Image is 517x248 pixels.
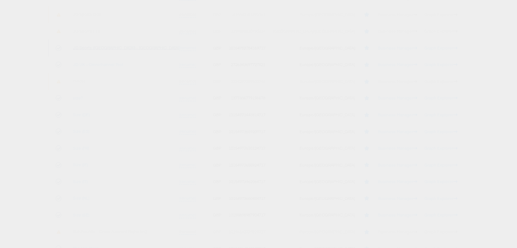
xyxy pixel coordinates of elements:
[269,56,359,73] td: Europe/[GEOGRAPHIC_DATA]
[179,62,196,68] a: (rename)
[424,129,457,134] a: Graph Explorer
[378,145,417,151] a: Business Manager
[424,229,457,234] a: Graph Explorer
[73,229,147,234] a: StitcherAds - Cross Account Reporting
[378,28,417,34] a: Business Manager
[424,112,457,117] a: Graph Explorer
[179,162,196,168] a: (rename)
[424,196,457,201] a: Graph Explorer
[179,45,196,51] a: (rename)
[179,78,196,84] a: (rename)
[269,156,359,173] td: Europe/[GEOGRAPHIC_DATA]
[378,179,417,184] a: Business Manager
[179,145,196,151] a: (rename)
[179,179,196,185] a: (rename)
[424,95,457,100] a: Graph Explorer
[179,28,196,34] a: (rename)
[378,229,417,234] a: Business Manager
[378,212,417,217] a: Business Manager
[378,62,417,67] a: Business Manager
[269,190,359,207] td: Europe/[GEOGRAPHIC_DATA]
[269,90,359,107] td: Europe/[GEOGRAPHIC_DATA]
[225,224,269,240] td: 10156160723229717
[73,45,179,50] a: JD Sports ([GEOGRAPHIC_DATA]) - [GEOGRAPHIC_DATA]
[378,162,417,168] a: Business Manager
[225,39,269,56] td: 10154782784169717
[73,212,89,217] a: Size (SE)
[378,129,417,134] a: Business Manager
[424,12,457,17] a: Graph Explorer
[424,179,457,184] a: Graph Explorer
[378,112,417,117] a: Business Manager
[225,73,269,90] td: 1374277089503746
[269,73,359,90] td: Europe/[GEOGRAPHIC_DATA]
[424,62,457,67] a: Graph Explorer
[200,107,225,123] td: GBP
[200,207,225,224] td: GBP
[225,156,269,173] td: 10154973655924717
[73,128,89,134] a: Size (ES)
[179,128,196,135] a: (rename)
[269,224,359,240] td: Europe/[GEOGRAPHIC_DATA]
[225,123,269,140] td: 10154973659209717
[378,12,417,17] a: Business Manager
[424,212,457,217] a: Graph Explorer
[200,6,225,23] td: GBP
[73,95,83,100] a: size?
[179,195,196,201] a: (rename)
[200,123,225,140] td: GBP
[200,156,225,173] td: GBP
[200,190,225,207] td: GBP
[424,145,457,151] a: Graph Explorer
[200,73,225,90] td: GBP
[269,6,359,23] td: Europe/[GEOGRAPHIC_DATA]
[179,95,196,101] a: (rename)
[225,140,269,157] td: 10154973630124717
[73,28,100,34] a: JD Sports (TH)
[269,39,359,56] td: Europe/[GEOGRAPHIC_DATA]
[179,212,196,218] a: (rename)
[73,162,88,167] a: Size (IE)
[73,11,101,17] a: JD Sports (SG)
[225,56,269,73] td: 2726343697727521
[424,162,457,168] a: Graph Explorer
[424,28,457,34] a: Graph Explorer
[269,207,359,224] td: Europe/[GEOGRAPHIC_DATA]
[225,23,269,40] td: 2194898810790224
[424,79,457,84] a: Graph Explorer
[200,56,225,73] td: GBP
[73,179,88,184] a: Size (IT)
[179,229,196,235] a: (rename)
[73,78,85,84] a: Millets
[378,196,417,201] a: Business Manager
[269,107,359,123] td: Europe/[GEOGRAPHIC_DATA]
[269,140,359,157] td: Europe/[GEOGRAPHIC_DATA]
[73,145,89,151] a: Size (FR)
[200,224,225,240] td: GBP
[269,123,359,140] td: Europe/[GEOGRAPHIC_DATA]
[200,23,225,40] td: GBP
[378,79,417,84] a: Business Manager
[73,62,124,67] a: JD UK - Omnichannel Test
[424,45,457,51] a: Graph Explorer
[225,207,269,224] td: 10155838987904717
[200,173,225,190] td: GBP
[73,112,90,117] a: Size (DE)
[225,6,269,23] td: 1415542181879361
[378,45,417,51] a: Business Manager
[200,140,225,157] td: GBP
[179,112,196,118] a: (rename)
[225,173,269,190] td: 10154973462064717
[200,90,225,107] td: GBP
[200,39,225,56] td: GBP
[179,11,196,18] a: (rename)
[225,190,269,207] td: 10154973660484717
[73,195,89,201] a: Size (NL)
[269,23,359,40] td: [GEOGRAPHIC_DATA]/[GEOGRAPHIC_DATA]
[269,173,359,190] td: Europe/[GEOGRAPHIC_DATA]
[378,95,417,100] a: Business Manager
[225,107,269,123] td: 10154973443814717
[225,90,269,107] td: 1377336779196678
